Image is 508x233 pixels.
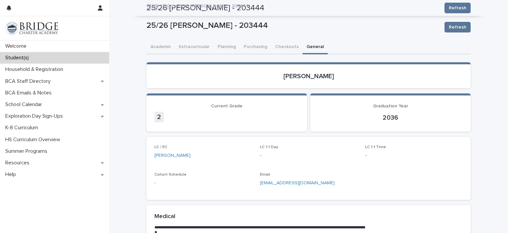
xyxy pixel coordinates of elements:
[3,55,34,61] p: Student(s)
[449,24,466,30] span: Refresh
[3,78,56,85] p: BCA Staff Directory
[3,101,47,108] p: School Calendar
[3,148,53,154] p: Summer Programs
[154,145,167,149] span: LC / EC
[211,104,242,108] span: Current Grade
[318,114,463,122] p: 2036
[260,152,358,159] p: -
[154,180,156,187] a: -
[154,152,190,159] a: [PERSON_NAME]
[3,160,35,166] p: Resources
[5,22,58,35] img: V1C1m3IdTEidaUdm9Hs0
[3,113,68,119] p: Exploration Day Sign-Ups
[260,145,278,149] span: LC 1:1 Day
[3,90,57,96] p: BCA Emails & Notes
[214,40,240,54] button: Planning
[147,40,175,54] button: Academic
[303,40,328,54] button: General
[154,213,175,220] h2: Medical
[444,22,471,32] button: Refresh
[3,66,68,73] p: Household & Registration
[365,152,463,159] p: -
[3,125,43,131] p: K-8 Curriculum
[373,104,408,108] span: Graduation Year
[154,173,187,177] span: Cohort Schedule
[147,1,169,9] a: Student(s)
[240,40,271,54] button: Purchasing
[154,112,164,122] span: 2
[3,171,21,178] p: Help
[365,145,386,149] span: LC 1:1 Time
[3,137,65,143] p: HS Curriculum Overview
[177,2,249,9] p: 25/26 [PERSON_NAME] - 203444
[147,21,439,30] p: 25/26 [PERSON_NAME] - 203444
[271,40,303,54] button: Checkouts
[3,43,32,49] p: Welcome
[260,173,270,177] span: Email
[175,40,214,54] button: Extracurricular
[154,72,463,80] p: [PERSON_NAME]
[260,181,335,185] a: [EMAIL_ADDRESS][DOMAIN_NAME]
